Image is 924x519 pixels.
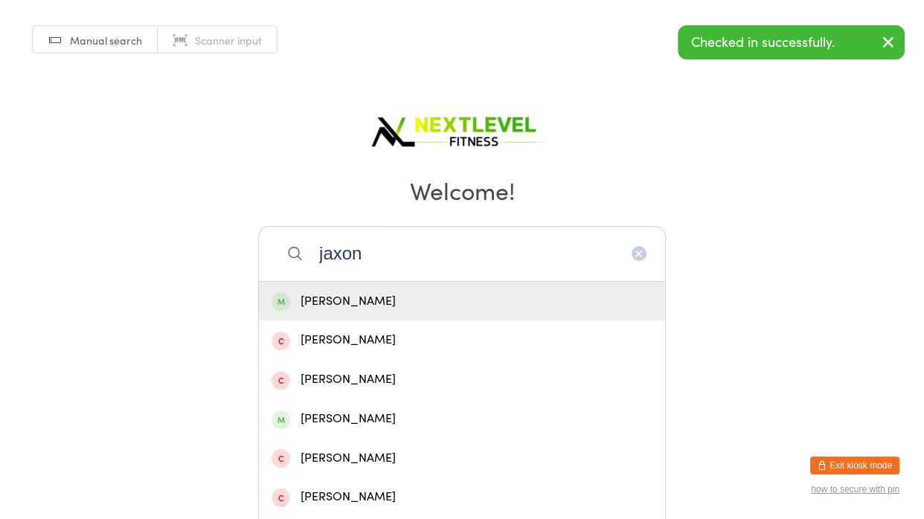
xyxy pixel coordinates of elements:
div: [PERSON_NAME] [272,487,652,507]
div: [PERSON_NAME] [272,291,652,312]
img: Next Level Fitness [369,104,555,152]
h2: Welcome! [15,173,909,207]
input: Search [258,226,666,281]
div: [PERSON_NAME] [272,448,652,468]
button: how to secure with pin [811,484,899,494]
span: Scanner input [195,33,262,48]
div: [PERSON_NAME] [272,330,652,350]
span: Manual search [70,33,142,48]
div: [PERSON_NAME] [272,370,652,390]
div: Checked in successfully. [678,25,905,59]
div: [PERSON_NAME] [272,409,652,429]
button: Exit kiosk mode [810,457,899,474]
